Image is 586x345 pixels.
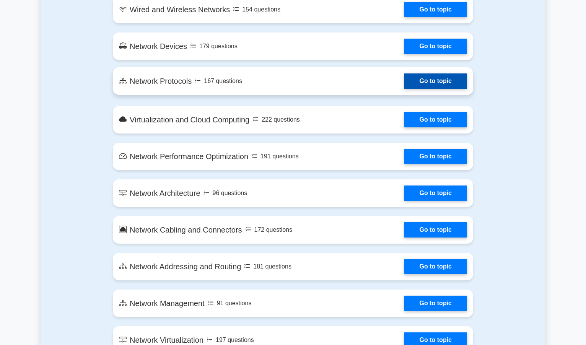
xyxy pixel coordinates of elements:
[404,73,467,89] a: Go to topic
[404,186,467,201] a: Go to topic
[404,259,467,274] a: Go to topic
[404,112,467,127] a: Go to topic
[404,222,467,238] a: Go to topic
[404,2,467,17] a: Go to topic
[404,39,467,54] a: Go to topic
[404,149,467,164] a: Go to topic
[404,296,467,311] a: Go to topic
